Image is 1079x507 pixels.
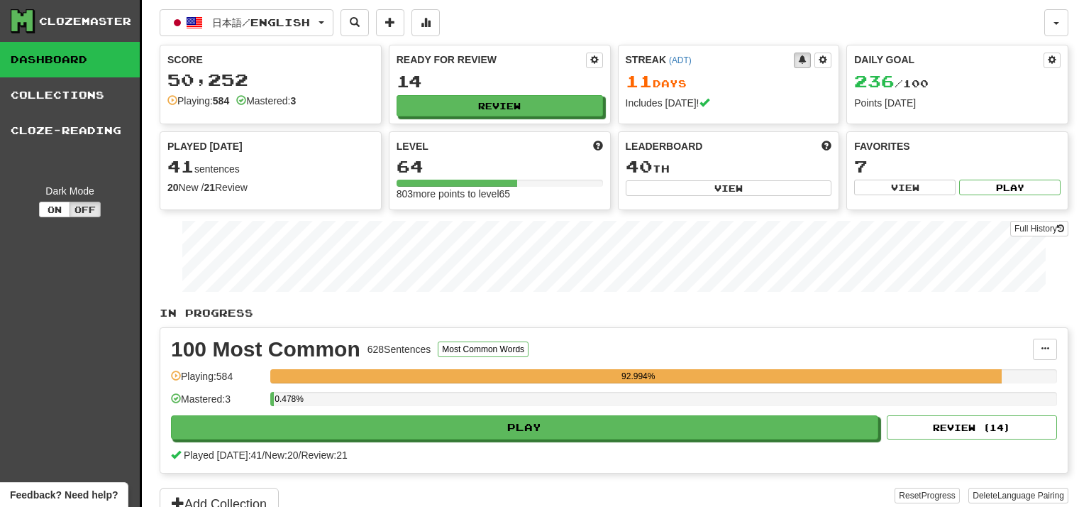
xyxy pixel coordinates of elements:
[167,182,179,193] strong: 20
[70,202,101,217] button: Off
[290,95,296,107] strong: 3
[626,72,832,91] div: Day s
[301,449,347,461] span: Review: 21
[626,156,653,176] span: 40
[626,139,703,153] span: Leaderboard
[626,53,795,67] div: Streak
[411,9,440,36] button: More stats
[167,156,194,176] span: 41
[184,449,262,461] span: Played [DATE]: 41
[397,53,586,67] div: Ready for Review
[341,9,369,36] button: Search sentences
[922,491,956,501] span: Progress
[626,180,832,196] button: View
[854,53,1044,68] div: Daily Goal
[854,139,1061,153] div: Favorites
[397,158,603,175] div: 64
[397,72,603,90] div: 14
[171,369,263,393] div: Playing: 584
[39,14,131,28] div: Clozemaster
[397,139,428,153] span: Level
[299,449,301,461] span: /
[275,369,1002,383] div: 92.994%
[171,415,878,440] button: Play
[171,392,263,415] div: Mastered: 3
[626,71,653,91] span: 11
[438,342,529,357] button: Most Common Words
[376,9,404,36] button: Add sentence to collection
[167,139,243,153] span: Played [DATE]
[854,180,956,195] button: View
[959,180,1061,195] button: Play
[39,202,70,217] button: On
[167,94,229,108] div: Playing:
[213,95,229,107] strong: 584
[167,71,374,89] div: 50,252
[212,16,310,28] span: 日本語 / English
[160,306,1068,320] p: In Progress
[1010,221,1068,236] a: Full History
[997,491,1064,501] span: Language Pairing
[171,339,360,360] div: 100 Most Common
[204,182,215,193] strong: 21
[626,96,832,110] div: Includes [DATE]!
[854,71,895,91] span: 236
[160,9,333,36] button: 日本語/English
[887,415,1057,440] button: Review (14)
[10,488,118,502] span: Open feedback widget
[397,187,603,201] div: 803 more points to level 65
[167,158,374,176] div: sentences
[11,184,129,198] div: Dark Mode
[854,96,1061,110] div: Points [DATE]
[367,342,431,356] div: 628 Sentences
[669,55,692,65] a: (ADT)
[262,449,265,461] span: /
[854,158,1061,175] div: 7
[167,53,374,67] div: Score
[968,488,1068,503] button: DeleteLanguage Pairing
[626,158,832,176] div: th
[821,139,831,153] span: This week in points, UTC
[236,94,296,108] div: Mastered:
[265,449,298,461] span: New: 20
[854,77,929,89] span: / 100
[895,488,959,503] button: ResetProgress
[397,95,603,116] button: Review
[593,139,603,153] span: Score more points to level up
[167,180,374,195] div: New / Review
